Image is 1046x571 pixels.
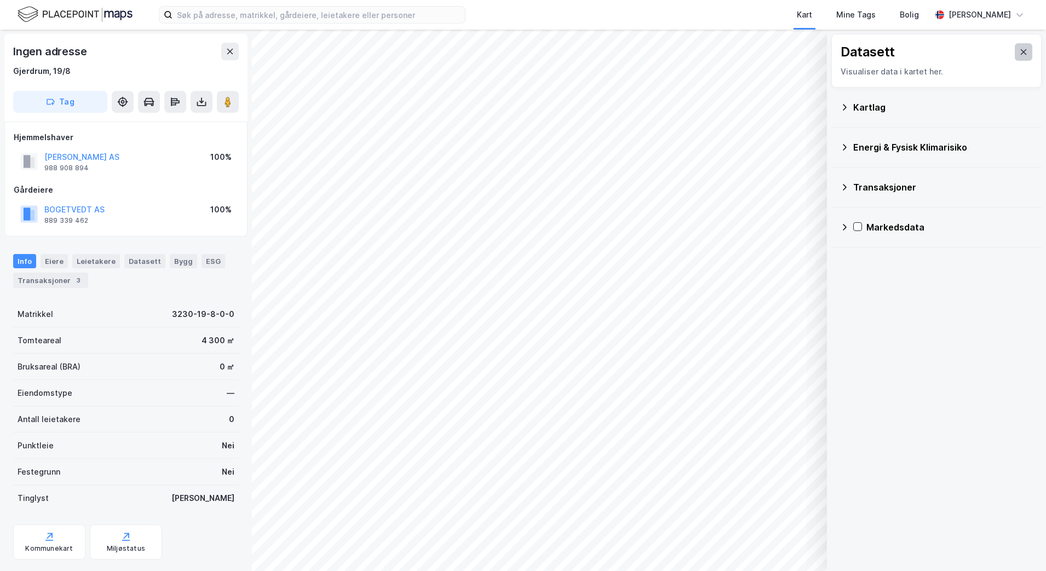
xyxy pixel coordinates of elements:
div: Ingen adresse [13,43,89,60]
div: Tinglyst [18,492,49,505]
div: Transaksjoner [13,273,88,288]
div: Festegrunn [18,465,60,478]
div: 988 908 894 [44,164,89,172]
div: 0 [229,413,234,426]
div: Mine Tags [836,8,876,21]
div: Tomteareal [18,334,61,347]
div: 100% [210,203,232,216]
div: 889 339 462 [44,216,88,225]
div: Visualiser data i kartet her. [841,65,1032,78]
div: Kart [797,8,812,21]
div: Punktleie [18,439,54,452]
div: Hjemmelshaver [14,131,238,144]
div: — [227,387,234,400]
div: Bygg [170,254,197,268]
div: Miljøstatus [107,544,145,553]
div: Datasett [841,43,895,61]
div: Bruksareal (BRA) [18,360,81,373]
button: Tag [13,91,107,113]
div: Eiendomstype [18,387,72,400]
img: logo.f888ab2527a4732fd821a326f86c7f29.svg [18,5,133,24]
div: 4 300 ㎡ [202,334,234,347]
div: Transaksjoner [853,181,1033,194]
div: [PERSON_NAME] [949,8,1011,21]
div: Leietakere [72,254,120,268]
div: ESG [202,254,225,268]
div: Kontrollprogram for chat [991,518,1046,571]
div: 3 [73,275,84,286]
div: Eiere [41,254,68,268]
div: Info [13,254,36,268]
input: Søk på adresse, matrikkel, gårdeiere, leietakere eller personer [173,7,465,23]
iframe: Chat Widget [991,518,1046,571]
div: Nei [222,465,234,478]
div: Gjerdrum, 19/8 [13,65,71,78]
div: Energi & Fysisk Klimarisiko [853,141,1033,154]
div: Matrikkel [18,308,53,321]
div: Datasett [124,254,165,268]
div: Antall leietakere [18,413,81,426]
div: 0 ㎡ [220,360,234,373]
div: Kommunekart [25,544,73,553]
div: Markedsdata [866,221,1033,234]
div: Kartlag [853,101,1033,114]
div: [PERSON_NAME] [171,492,234,505]
div: 100% [210,151,232,164]
div: Nei [222,439,234,452]
div: Bolig [900,8,919,21]
div: 3230-19-8-0-0 [172,308,234,321]
div: Gårdeiere [14,183,238,197]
